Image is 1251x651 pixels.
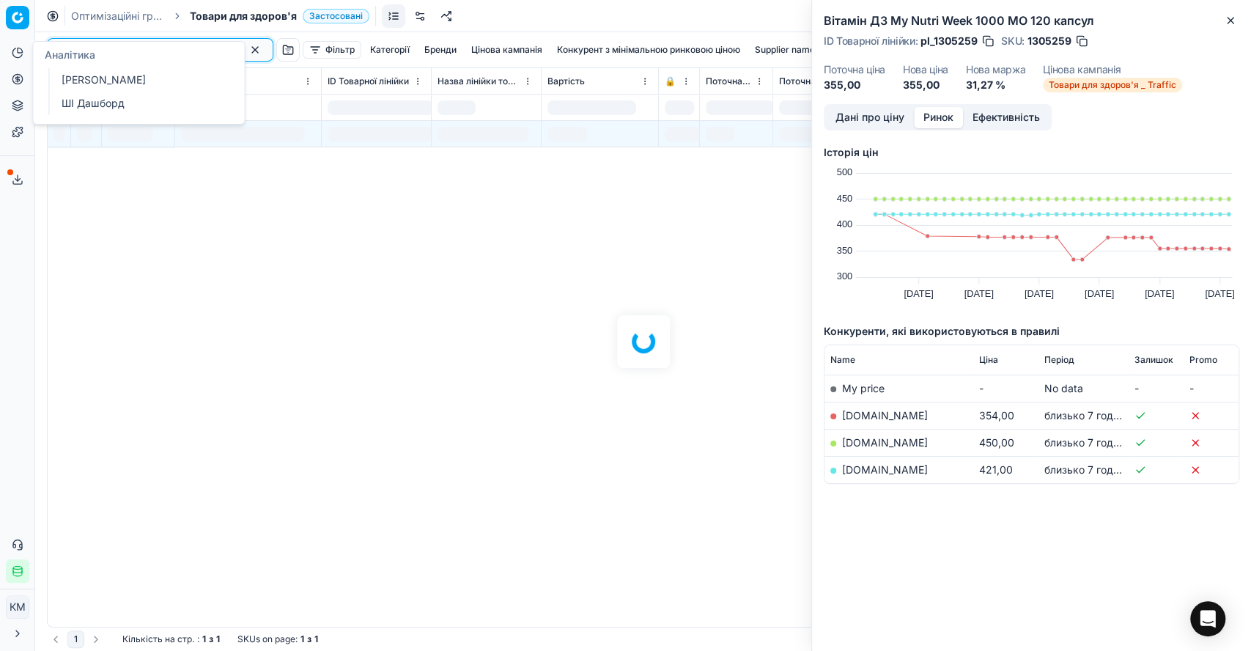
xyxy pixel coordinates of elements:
dt: Цінова кампанія [1043,65,1182,75]
text: [DATE] [1025,288,1054,299]
dt: Нова маржа [966,65,1026,75]
button: Дані про ціну [826,107,914,128]
dd: 355,00 [903,78,948,92]
span: 450,00 [978,436,1014,449]
text: [DATE] [1205,288,1234,299]
text: [DATE] [904,288,933,299]
text: 350 [837,245,852,256]
text: 450 [837,193,852,204]
a: [DOMAIN_NAME] [842,436,928,449]
text: 300 [837,271,852,282]
a: [DOMAIN_NAME] [842,409,928,422]
text: [DATE] [1145,288,1174,299]
td: No data [1038,375,1129,402]
h5: Конкуренти, які використовуються в правилі [824,324,1239,339]
span: КM [7,596,29,618]
span: My price [842,382,885,394]
button: КM [6,595,29,619]
dd: 355,00 [824,78,885,92]
span: Name [830,354,855,366]
span: близько 7 годин тому [1044,436,1153,449]
nav: breadcrumb [71,9,369,23]
button: Ефективність [963,107,1049,128]
dd: 31,27 % [966,78,1026,92]
dt: Нова ціна [903,65,948,75]
td: - [973,375,1038,402]
span: SKU : [1001,36,1025,46]
span: Застосовані [303,9,369,23]
span: близько 7 годин тому [1044,409,1153,422]
span: 421,00 [978,463,1012,476]
button: Ринок [914,107,963,128]
span: Товари для здоров'я [190,9,297,23]
span: Товари для здоров'яЗастосовані [190,9,369,23]
dt: Поточна ціна [824,65,885,75]
a: [DOMAIN_NAME] [842,463,928,476]
text: 500 [837,166,852,177]
text: [DATE] [1085,288,1114,299]
text: 400 [837,218,852,229]
span: Ціна [978,354,997,366]
span: Аналітика [45,48,95,61]
a: ШІ Дашборд [56,93,226,114]
span: pl_1305259 [920,34,978,48]
span: Період [1044,354,1074,366]
td: - [1129,375,1184,402]
span: Залишок [1134,354,1173,366]
span: Promo [1189,354,1217,366]
h2: Вітамін Д3 My Nutri Week 1000 MO 120 капсул [824,12,1239,29]
span: Товари для здоров'я _ Traffic [1043,78,1182,92]
span: близько 7 годин тому [1044,463,1153,476]
td: - [1184,375,1239,402]
span: ID Товарної лінійки : [824,36,918,46]
span: 354,00 [978,409,1014,422]
h5: Історія цін [824,145,1239,160]
span: 1305259 [1027,34,1071,48]
a: [PERSON_NAME] [56,70,226,90]
text: [DATE] [964,288,993,299]
div: Open Intercom Messenger [1190,601,1225,636]
a: Оптимізаційні групи [71,9,165,23]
